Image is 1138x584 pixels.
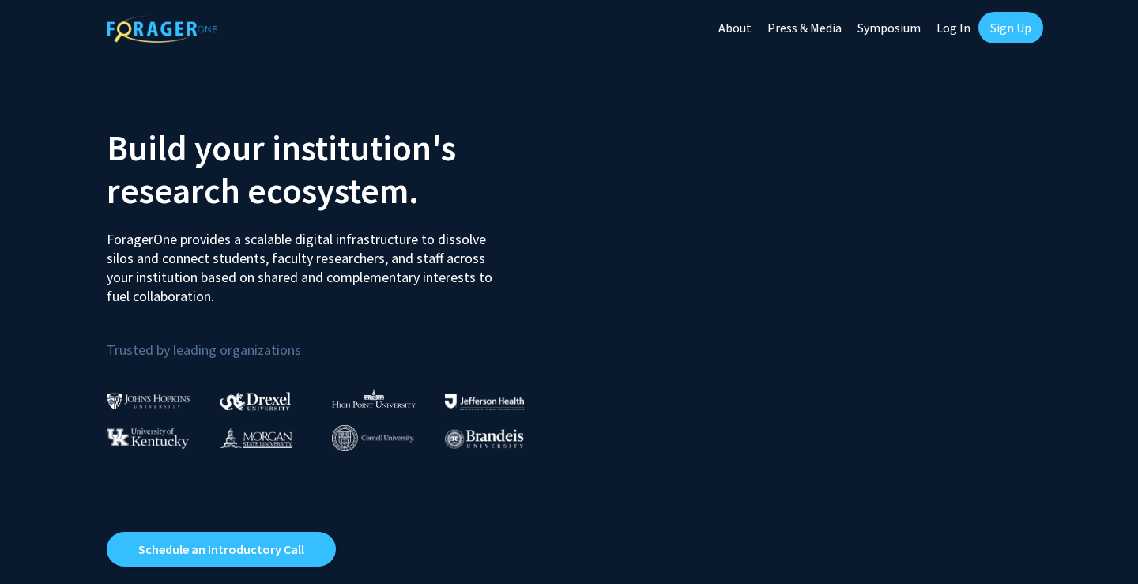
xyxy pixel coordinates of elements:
img: Thomas Jefferson University [445,394,524,409]
img: ForagerOne Logo [107,15,217,43]
p: ForagerOne provides a scalable digital infrastructure to dissolve silos and connect students, fac... [107,218,503,306]
a: Opens in a new tab [107,532,336,567]
p: Trusted by leading organizations [107,318,557,362]
a: Sign Up [978,12,1043,43]
img: Morgan State University [220,428,292,448]
img: Johns Hopkins University [107,393,190,409]
img: High Point University [332,389,416,408]
h2: Build your institution's research ecosystem. [107,126,557,212]
img: University of Kentucky [107,428,189,449]
img: Drexel University [220,392,291,410]
img: Brandeis University [445,429,524,449]
img: Cornell University [332,425,414,451]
